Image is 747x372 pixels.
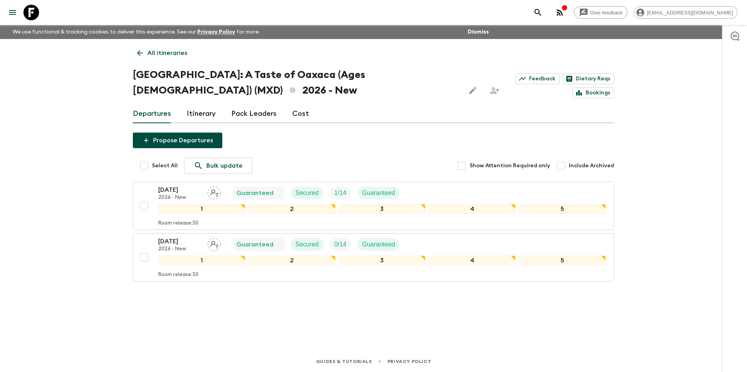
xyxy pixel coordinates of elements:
[530,5,546,20] button: search adventures
[133,233,614,282] button: [DATE]2026 - NewAssign pack leaderGuaranteedSecuredTrip FillGuaranteed12345Room release:30
[291,187,323,199] div: Secured
[197,29,235,35] a: Privacy Policy
[207,240,221,246] span: Assign pack leader
[586,10,627,16] span: Give feedback
[465,83,481,98] button: Edit this itinerary
[184,158,252,174] a: Bulk update
[133,67,459,98] h1: [GEOGRAPHIC_DATA]: A Taste of Oaxaca (Ages [DEMOGRAPHIC_DATA]) (MXD) 2026 - New
[248,204,336,214] div: 2
[487,83,502,98] span: Share this itinerary
[152,162,178,170] span: Select All
[291,238,323,251] div: Secured
[330,238,351,251] div: Trip Fill
[133,182,614,230] button: [DATE]2026 - NewAssign pack leaderGuaranteedSecuredTrip FillGuaranteed12345Room release:30
[147,48,187,58] p: All itineraries
[339,204,426,214] div: 3
[206,161,243,170] p: Bulk update
[569,162,614,170] span: Include Archived
[158,185,201,195] p: [DATE]
[470,162,550,170] span: Show Attention Required only
[133,45,191,61] a: All itineraries
[158,237,201,246] p: [DATE]
[158,195,201,201] p: 2026 - New
[236,188,273,198] p: Guaranteed
[316,357,372,366] a: Guides & Tutorials
[362,240,395,249] p: Guaranteed
[429,204,516,214] div: 4
[295,240,319,249] p: Secured
[429,255,516,266] div: 4
[133,133,222,148] button: Propose Departures
[9,25,263,39] p: We use functional & tracking cookies to deliver this experience. See our for more.
[334,188,347,198] p: 1 / 14
[248,255,336,266] div: 2
[231,105,277,123] a: Pack Leaders
[295,188,319,198] p: Secured
[643,10,737,16] span: [EMAIL_ADDRESS][DOMAIN_NAME]
[574,6,627,19] a: Give feedback
[292,105,309,123] a: Cost
[158,220,198,227] p: Room release: 30
[158,255,245,266] div: 1
[634,6,738,19] div: [EMAIL_ADDRESS][DOMAIN_NAME]
[330,187,351,199] div: Trip Fill
[362,188,395,198] p: Guaranteed
[516,73,559,84] a: Feedback
[519,204,606,214] div: 5
[334,240,347,249] p: 0 / 14
[466,27,491,37] button: Dismiss
[236,240,273,249] p: Guaranteed
[339,255,426,266] div: 3
[133,105,171,123] a: Departures
[158,204,245,214] div: 1
[187,105,216,123] a: Itinerary
[563,73,614,84] a: Dietary Reqs
[158,272,198,278] p: Room release: 30
[519,255,606,266] div: 5
[388,357,431,366] a: Privacy Policy
[158,246,201,252] p: 2026 - New
[572,87,614,98] a: Bookings
[207,189,221,195] span: Assign pack leader
[5,5,20,20] button: menu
